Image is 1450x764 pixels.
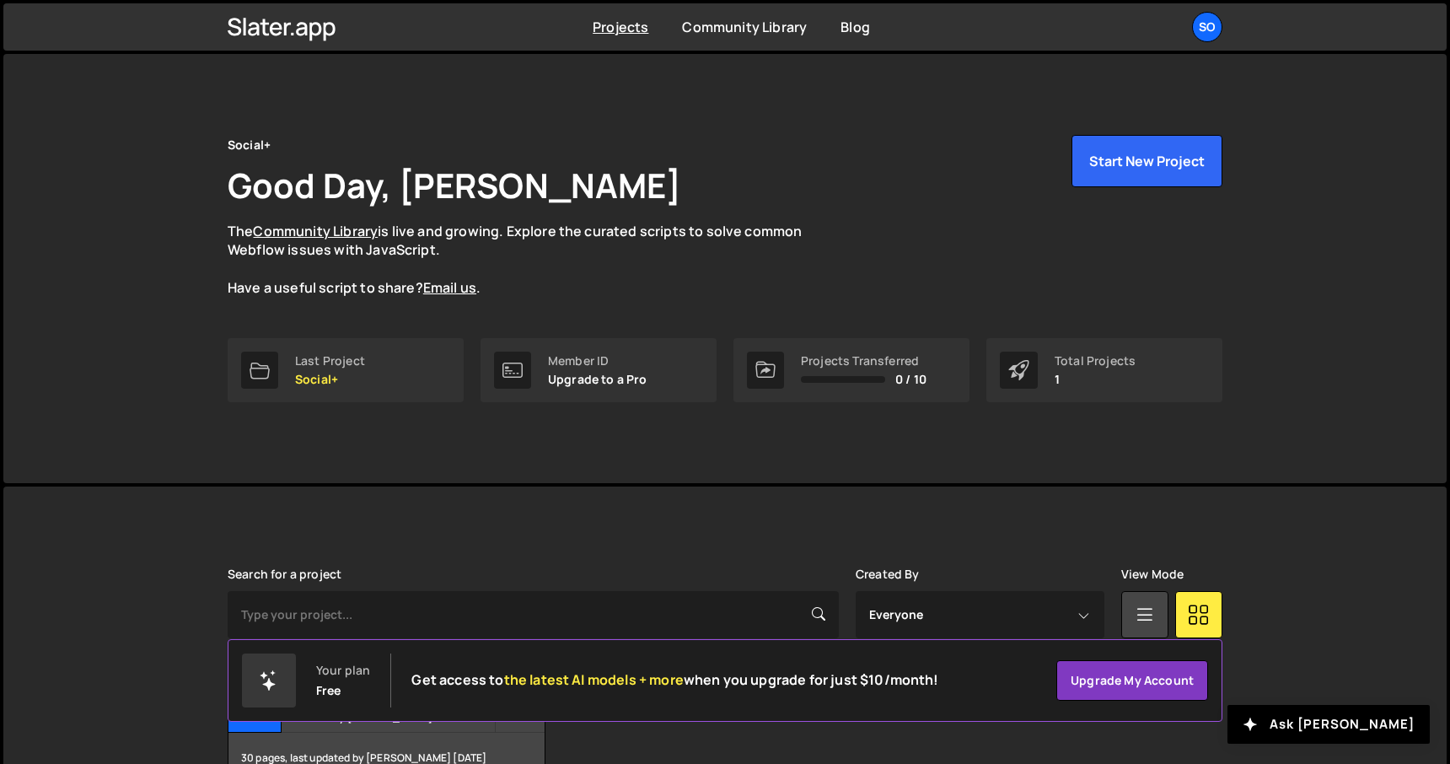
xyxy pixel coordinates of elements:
[1071,135,1222,187] button: Start New Project
[504,670,684,689] span: the latest AI models + more
[423,278,476,297] a: Email us
[295,354,365,368] div: Last Project
[1227,705,1430,744] button: Ask [PERSON_NAME]
[295,373,365,386] p: Social+
[1055,354,1136,368] div: Total Projects
[316,684,341,697] div: Free
[856,568,920,581] label: Created By
[228,222,835,298] p: The is live and growing. Explore the curated scripts to solve common Webflow issues with JavaScri...
[801,354,926,368] div: Projects Transferred
[1121,568,1184,581] label: View Mode
[682,18,807,36] a: Community Library
[228,135,271,155] div: Social+
[228,568,341,581] label: Search for a project
[228,591,839,638] input: Type your project...
[228,162,681,208] h1: Good Day, [PERSON_NAME]
[895,373,926,386] span: 0 / 10
[1192,12,1222,42] a: So
[593,18,648,36] a: Projects
[253,222,378,240] a: Community Library
[1055,373,1136,386] p: 1
[1056,660,1208,701] a: Upgrade my account
[548,373,647,386] p: Upgrade to a Pro
[411,672,938,688] h2: Get access to when you upgrade for just $10/month!
[548,354,647,368] div: Member ID
[291,710,494,724] small: Created by [PERSON_NAME]
[316,664,370,677] div: Your plan
[228,338,464,402] a: Last Project Social+
[840,18,870,36] a: Blog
